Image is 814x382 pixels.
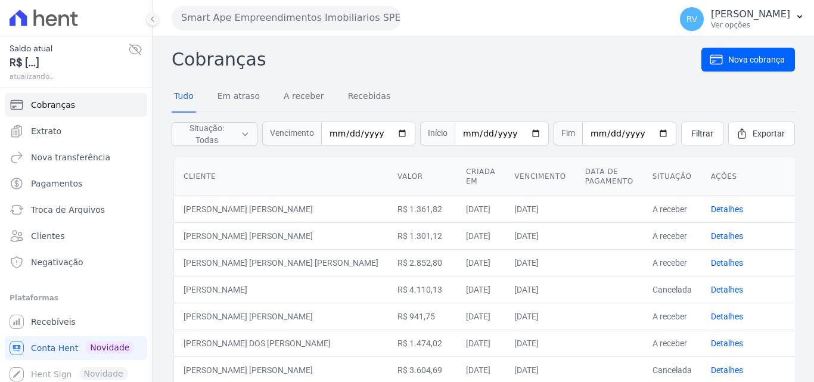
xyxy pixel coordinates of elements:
td: A receber [643,222,701,249]
th: Data de pagamento [576,157,643,196]
span: Pagamentos [31,178,82,190]
a: Tudo [172,82,196,113]
a: Filtrar [681,122,723,145]
span: Clientes [31,230,64,242]
span: Filtrar [691,128,713,139]
a: Recebíveis [5,310,147,334]
a: Pagamentos [5,172,147,195]
span: Vencimento [262,122,321,145]
a: Em atraso [215,82,262,113]
a: Detalhes [711,204,743,214]
a: Clientes [5,224,147,248]
a: Troca de Arquivos [5,198,147,222]
td: [PERSON_NAME] [PERSON_NAME] [174,195,388,222]
td: A receber [643,330,701,356]
td: R$ 1.361,82 [388,195,456,222]
span: R$ [...] [10,55,128,71]
a: Recebidas [346,82,393,113]
div: Plataformas [10,291,142,305]
a: Extrato [5,119,147,143]
button: Smart Ape Empreendimentos Imobiliarios SPE LTDA [172,6,400,30]
a: Detalhes [711,312,743,321]
a: Conta Hent Novidade [5,336,147,360]
th: Valor [388,157,456,196]
th: Vencimento [505,157,575,196]
td: [DATE] [505,330,575,356]
button: RV [PERSON_NAME] Ver opções [670,2,814,36]
button: Situação: Todas [172,122,257,146]
th: Situação [643,157,701,196]
td: R$ 4.110,13 [388,276,456,303]
td: [DATE] [456,276,505,303]
td: [PERSON_NAME] [PERSON_NAME] [PERSON_NAME] [174,249,388,276]
a: Nova cobrança [701,48,795,72]
th: Ações [701,157,796,196]
a: Detalhes [711,365,743,375]
span: Situação: Todas [179,122,234,146]
span: Extrato [31,125,61,137]
td: [DATE] [456,330,505,356]
span: RV [686,15,698,23]
td: A receber [643,303,701,330]
span: Nova cobrança [728,54,785,66]
td: [DATE] [456,195,505,222]
a: Negativação [5,250,147,274]
td: A receber [643,195,701,222]
td: R$ 941,75 [388,303,456,330]
h2: Cobranças [172,46,701,73]
td: [PERSON_NAME] [174,276,388,303]
span: Saldo atual [10,42,128,55]
a: Nova transferência [5,145,147,169]
a: Exportar [728,122,795,145]
span: Negativação [31,256,83,268]
td: [DATE] [505,222,575,249]
td: A receber [643,249,701,276]
td: [PERSON_NAME] [PERSON_NAME] [174,222,388,249]
span: Cobranças [31,99,75,111]
span: Conta Hent [31,342,78,354]
a: Detalhes [711,338,743,348]
span: Recebíveis [31,316,76,328]
td: [DATE] [505,249,575,276]
span: Troca de Arquivos [31,204,105,216]
span: Exportar [753,128,785,139]
td: Cancelada [643,276,701,303]
span: atualizando... [10,71,128,82]
td: [DATE] [505,276,575,303]
p: Ver opções [711,20,790,30]
th: Criada em [456,157,505,196]
td: R$ 2.852,80 [388,249,456,276]
td: [DATE] [456,249,505,276]
td: [DATE] [456,303,505,330]
a: A receber [281,82,327,113]
a: Detalhes [711,231,743,241]
span: Fim [554,122,582,145]
a: Cobranças [5,93,147,117]
a: Detalhes [711,258,743,268]
td: [DATE] [456,222,505,249]
span: Nova transferência [31,151,110,163]
td: R$ 1.301,12 [388,222,456,249]
span: Início [420,122,455,145]
td: [DATE] [505,195,575,222]
a: Detalhes [711,285,743,294]
td: [PERSON_NAME] DOS [PERSON_NAME] [174,330,388,356]
span: Novidade [85,341,134,354]
th: Cliente [174,157,388,196]
p: [PERSON_NAME] [711,8,790,20]
td: [DATE] [505,303,575,330]
td: R$ 1.474,02 [388,330,456,356]
td: [PERSON_NAME] [PERSON_NAME] [174,303,388,330]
